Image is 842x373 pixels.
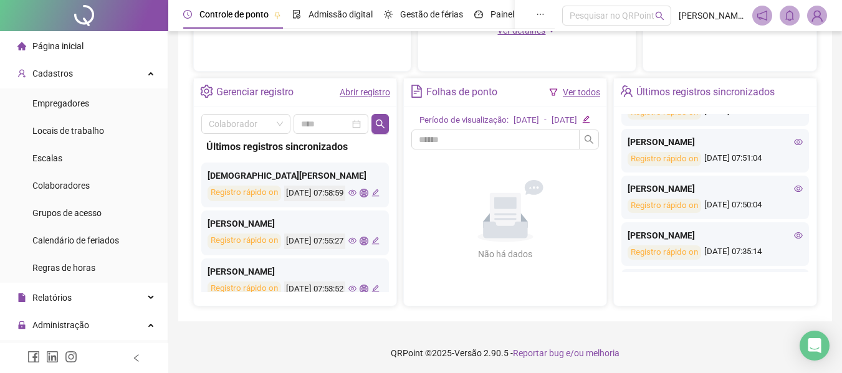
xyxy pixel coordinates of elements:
[46,351,59,363] span: linkedin
[32,98,89,108] span: Empregadores
[400,9,463,19] span: Gestão de férias
[309,9,373,19] span: Admissão digital
[32,41,84,51] span: Página inicial
[454,348,482,358] span: Versão
[32,181,90,191] span: Colaboradores
[200,85,213,98] span: setting
[544,114,547,127] div: -
[32,208,102,218] span: Grupos de acesso
[628,199,803,213] div: [DATE] 07:50:04
[497,26,556,35] a: Ver detalhes down
[490,9,539,19] span: Painel do DP
[655,11,664,21] span: search
[384,10,393,19] span: sun
[628,152,803,166] div: [DATE] 07:51:04
[17,42,26,50] span: home
[208,234,281,249] div: Registro rápido on
[32,263,95,273] span: Regras de horas
[371,285,380,293] span: edit
[636,82,775,103] div: Últimos registros sincronizados
[32,153,62,163] span: Escalas
[679,9,745,22] span: [PERSON_NAME] - Nutriceara
[17,293,26,302] span: file
[757,10,768,21] span: notification
[284,186,345,201] div: [DATE] 07:58:59
[292,10,301,19] span: file-done
[17,69,26,78] span: user-add
[794,138,803,146] span: eye
[514,114,539,127] div: [DATE]
[800,331,830,361] div: Open Intercom Messenger
[620,85,633,98] span: team
[348,189,356,197] span: eye
[183,10,192,19] span: clock-circle
[628,229,803,242] div: [PERSON_NAME]
[628,245,701,260] div: Registro rápido on
[584,135,594,144] span: search
[549,88,558,97] span: filter
[536,10,545,19] span: ellipsis
[628,135,803,149] div: [PERSON_NAME]
[419,114,509,127] div: Período de visualização:
[628,199,701,213] div: Registro rápido on
[208,217,383,230] div: [PERSON_NAME]
[348,285,356,293] span: eye
[32,235,119,245] span: Calendário de feriados
[426,82,497,103] div: Folhas de ponto
[340,87,390,97] a: Abrir registro
[274,11,281,19] span: pushpin
[360,237,368,245] span: global
[65,351,77,363] span: instagram
[216,82,294,103] div: Gerenciar registro
[371,237,380,245] span: edit
[32,126,104,136] span: Locais de trabalho
[628,182,803,196] div: [PERSON_NAME]
[628,152,701,166] div: Registro rápido on
[360,285,368,293] span: global
[348,237,356,245] span: eye
[410,85,423,98] span: file-text
[794,231,803,240] span: eye
[371,189,380,197] span: edit
[582,115,590,123] span: edit
[17,321,26,329] span: lock
[628,245,803,260] div: [DATE] 07:35:14
[32,293,72,303] span: Relatórios
[208,265,383,278] div: [PERSON_NAME]
[208,169,383,182] div: [DEMOGRAPHIC_DATA][PERSON_NAME]
[552,114,577,127] div: [DATE]
[208,186,281,201] div: Registro rápido on
[27,351,40,363] span: facebook
[199,9,269,19] span: Controle de ponto
[284,234,345,249] div: [DATE] 07:55:27
[448,247,563,261] div: Não há dados
[284,281,345,297] div: [DATE] 07:53:52
[32,68,73,78] span: Cadastros
[794,184,803,193] span: eye
[563,87,600,97] a: Ver todos
[784,10,795,21] span: bell
[360,189,368,197] span: global
[208,281,281,297] div: Registro rápido on
[474,10,483,19] span: dashboard
[132,354,141,362] span: left
[32,320,89,330] span: Administração
[206,139,384,154] div: Últimos registros sincronizados
[375,119,385,129] span: search
[513,348,620,358] span: Reportar bug e/ou melhoria
[808,6,826,25] img: 93435
[497,26,545,35] span: Ver detalhes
